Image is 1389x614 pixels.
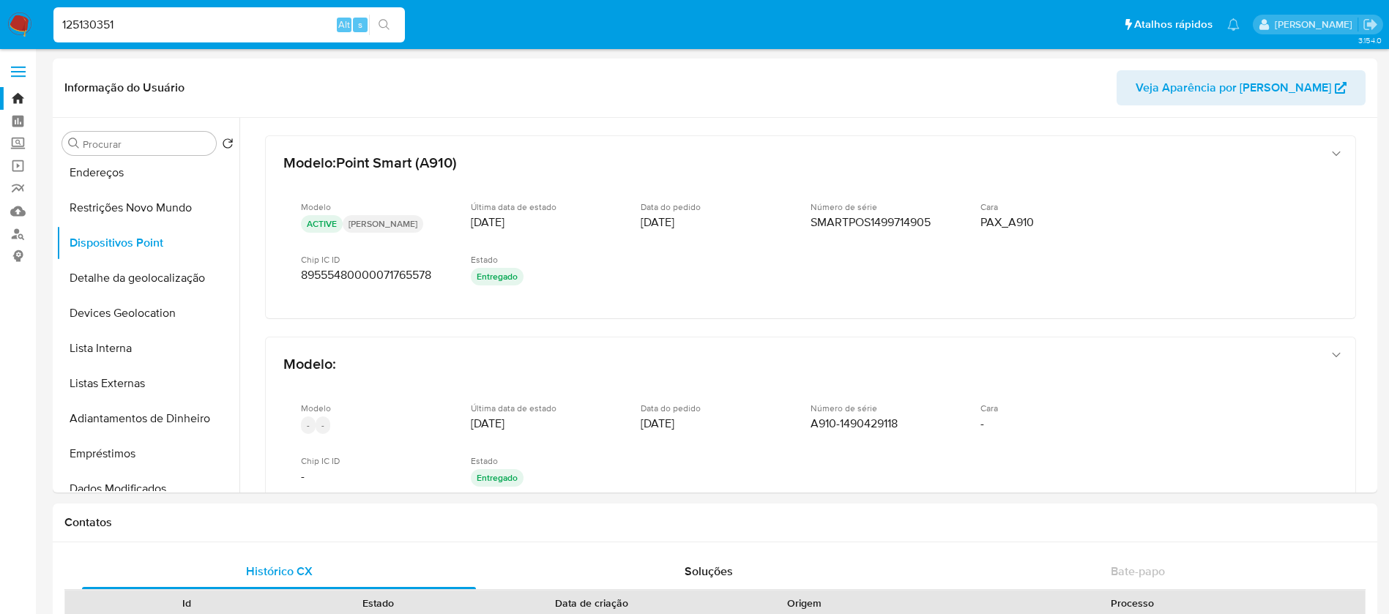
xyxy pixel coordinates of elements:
span: Alt [338,18,350,31]
h1: Contatos [64,515,1366,530]
input: Pesquise usuários ou casos... [53,15,405,34]
a: Notificações [1227,18,1240,31]
div: Origem [719,596,890,610]
span: Histórico CX [246,563,313,580]
div: Estado [293,596,464,610]
input: Procurar [83,138,210,151]
span: Veja Aparência por [PERSON_NAME] [1136,70,1331,105]
div: Id [101,596,272,610]
button: Listas Externas [56,366,239,401]
button: Restrições Novo Mundo [56,190,239,225]
button: Dispositivos Point [56,225,239,261]
span: Bate-papo [1111,563,1165,580]
button: search-icon [369,15,399,35]
button: Lista Interna [56,331,239,366]
button: Retornar ao pedido padrão [222,138,234,154]
button: Detalhe da geolocalização [56,261,239,296]
h1: Informação do Usuário [64,81,185,95]
span: s [358,18,362,31]
button: Endereços [56,155,239,190]
button: Empréstimos [56,436,239,471]
div: Processo [911,596,1355,610]
a: Sair [1363,17,1378,32]
button: Adiantamentos de Dinheiro [56,401,239,436]
button: Procurar [68,138,80,149]
button: Dados Modificados [56,471,239,506]
button: Devices Geolocation [56,296,239,331]
p: weverton.gomes@mercadopago.com.br [1275,18,1358,31]
button: Veja Aparência por [PERSON_NAME] [1117,70,1366,105]
div: Data de criação [485,596,699,610]
span: Soluções [685,563,733,580]
span: Atalhos rápidos [1134,17,1213,32]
